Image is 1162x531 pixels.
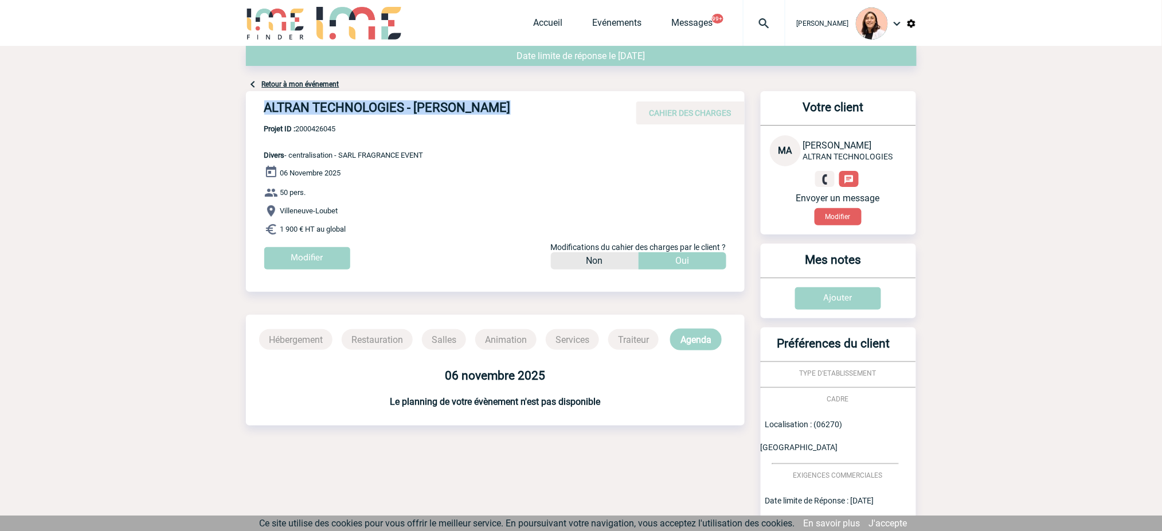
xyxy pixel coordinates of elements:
p: Traiteur [608,329,659,350]
span: MA [778,145,792,156]
span: CADRE [827,395,849,403]
a: Accueil [534,17,563,33]
a: J'accepte [869,518,907,529]
span: EXIGENCES COMMERCIALES [793,471,883,479]
span: [PERSON_NAME] [797,19,849,28]
span: 1 900 € HT au global [280,225,346,234]
span: 2000426045 [264,124,424,133]
button: 99+ [712,14,723,24]
p: Animation [475,329,537,350]
h4: ALTRAN TECHNOLOGIES - [PERSON_NAME] [264,100,608,120]
input: Modifier [264,247,350,270]
span: Divers [264,151,285,159]
span: ALTRAN TECHNOLOGIES [803,152,893,161]
p: Oui [675,252,689,270]
input: Ajouter [795,287,881,310]
p: Envoyer un message [770,193,907,204]
a: Messages [672,17,713,33]
h3: Mes notes [765,253,902,278]
h3: Le planning de votre évènement n'est pas disponible [246,396,745,407]
span: CAHIER DES CHARGES [650,108,731,118]
p: Services [546,329,599,350]
img: fixe.png [820,174,830,185]
b: Projet ID : [264,124,296,133]
img: IME-Finder [246,7,306,40]
span: Date limite de réponse le [DATE] [517,50,645,61]
p: Non [586,252,603,270]
p: Hébergement [259,329,332,350]
p: Restauration [342,329,413,350]
span: [PERSON_NAME] [803,140,872,151]
a: Retour à mon événement [262,80,339,88]
img: 129834-0.png [856,7,888,40]
span: Date limite de Réponse : [DATE] [765,496,874,505]
span: Villeneuve-Loubet [280,207,338,216]
h3: Votre client [765,100,902,125]
span: 50 pers. [280,189,306,197]
span: TYPE D'ETABLISSEMENT [800,369,877,377]
span: - centralisation - SARL FRAGRANCE EVENT [264,151,424,159]
a: Evénements [593,17,642,33]
b: 06 novembre 2025 [445,369,545,382]
img: chat-24-px-w.png [844,174,854,185]
p: Salles [422,329,466,350]
button: Modifier [815,208,862,225]
h3: Préférences du client [765,337,902,361]
span: Localisation : (06270) [GEOGRAPHIC_DATA] [761,420,843,452]
a: En savoir plus [804,518,860,529]
span: Ce site utilise des cookies pour vous offrir le meilleur service. En poursuivant votre navigation... [260,518,795,529]
span: Modifications du cahier des charges par le client ? [551,243,726,252]
span: 06 Novembre 2025 [280,169,341,177]
p: Agenda [670,329,722,350]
